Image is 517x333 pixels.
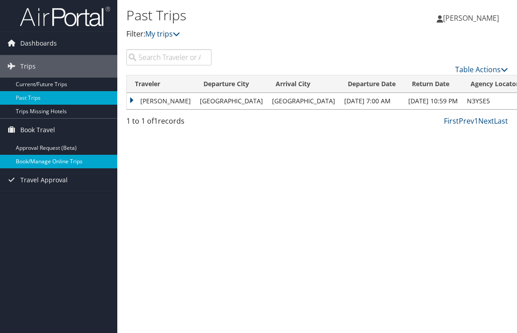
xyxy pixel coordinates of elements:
[459,116,474,126] a: Prev
[404,75,462,93] th: Return Date: activate to sort column ascending
[20,32,57,55] span: Dashboards
[126,6,381,25] h1: Past Trips
[404,93,462,109] td: [DATE] 10:59 PM
[20,55,36,78] span: Trips
[455,65,508,74] a: Table Actions
[474,116,478,126] a: 1
[195,75,268,93] th: Departure City: activate to sort column ascending
[494,116,508,126] a: Last
[478,116,494,126] a: Next
[20,119,55,141] span: Book Travel
[443,13,499,23] span: [PERSON_NAME]
[154,116,158,126] span: 1
[268,75,340,93] th: Arrival City: activate to sort column ascending
[20,6,110,27] img: airportal-logo.png
[126,116,212,131] div: 1 to 1 of records
[268,93,340,109] td: [GEOGRAPHIC_DATA]
[126,28,381,40] p: Filter:
[340,93,404,109] td: [DATE] 7:00 AM
[20,169,68,191] span: Travel Approval
[145,29,180,39] a: My trips
[195,93,268,109] td: [GEOGRAPHIC_DATA]
[437,5,508,32] a: [PERSON_NAME]
[127,93,195,109] td: [PERSON_NAME]
[340,75,404,93] th: Departure Date: activate to sort column ascending
[127,75,195,93] th: Traveler: activate to sort column ascending
[126,49,212,65] input: Search Traveler or Arrival City
[444,116,459,126] a: First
